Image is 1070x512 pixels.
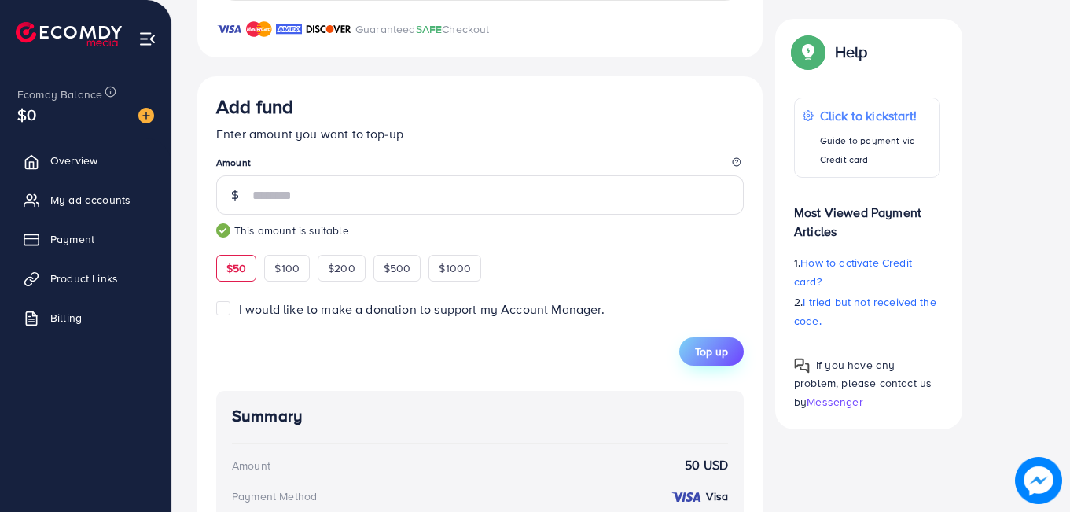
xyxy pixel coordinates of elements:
[216,156,744,175] legend: Amount
[794,357,932,409] span: If you have any problem, please contact us by
[138,108,154,123] img: image
[50,192,131,208] span: My ad accounts
[232,458,270,473] div: Amount
[794,293,940,330] p: 2.
[17,87,102,102] span: Ecomdy Balance
[416,21,443,37] span: SAFE
[246,20,272,39] img: brand
[232,407,728,426] h4: Summary
[12,302,160,333] a: Billing
[355,20,490,39] p: Guaranteed Checkout
[328,260,355,276] span: $200
[820,131,932,169] p: Guide to payment via Credit card
[439,260,471,276] span: $1000
[216,223,744,238] small: This amount is suitable
[679,337,744,366] button: Top up
[50,153,97,168] span: Overview
[226,260,246,276] span: $50
[50,271,118,286] span: Product Links
[794,190,940,241] p: Most Viewed Payment Articles
[216,223,230,238] img: guide
[12,184,160,215] a: My ad accounts
[384,260,411,276] span: $500
[276,20,302,39] img: brand
[232,488,317,504] div: Payment Method
[17,103,36,126] span: $0
[706,488,728,504] strong: Visa
[794,38,822,66] img: Popup guide
[794,253,940,291] p: 1.
[216,20,242,39] img: brand
[685,456,728,474] strong: 50 USD
[274,260,300,276] span: $100
[239,300,605,318] span: I would like to make a donation to support my Account Manager.
[835,42,868,61] p: Help
[695,344,728,359] span: Top up
[794,294,936,329] span: I tried but not received the code.
[807,393,862,409] span: Messenger
[216,95,293,118] h3: Add fund
[794,358,810,374] img: Popup guide
[216,124,744,143] p: Enter amount you want to top-up
[50,231,94,247] span: Payment
[12,145,160,176] a: Overview
[794,255,912,289] span: How to activate Credit card?
[16,22,122,46] img: logo
[12,263,160,294] a: Product Links
[138,30,156,48] img: menu
[671,491,702,503] img: credit
[1016,458,1061,503] img: image
[50,310,82,326] span: Billing
[306,20,351,39] img: brand
[820,106,932,125] p: Click to kickstart!
[12,223,160,255] a: Payment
